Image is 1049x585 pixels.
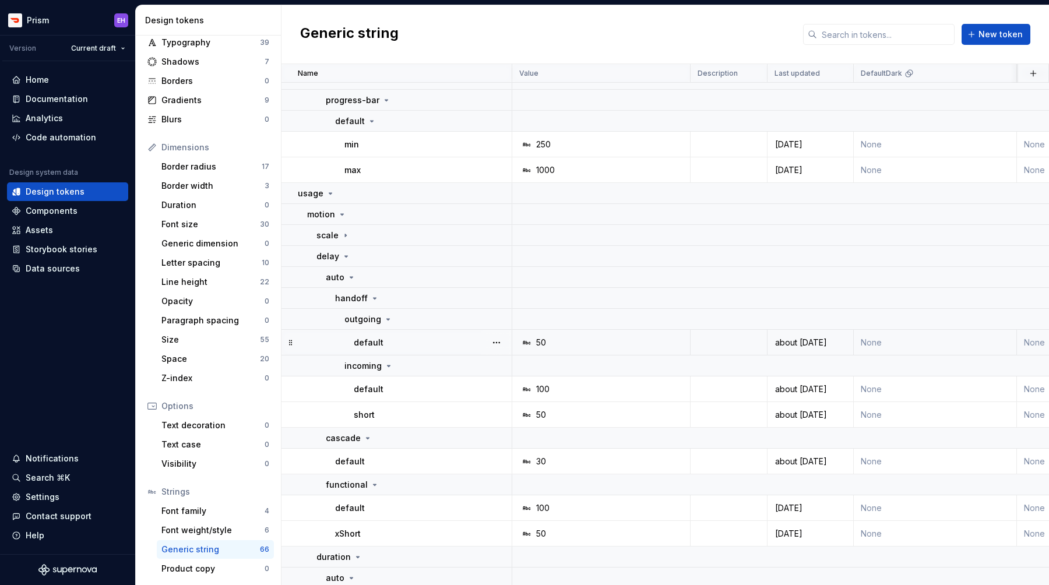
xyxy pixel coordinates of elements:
[157,292,274,311] a: Opacity0
[161,486,269,498] div: Strings
[344,139,359,150] p: min
[161,276,260,288] div: Line height
[161,439,265,450] div: Text case
[161,400,269,412] div: Options
[145,15,276,26] div: Design tokens
[157,311,274,330] a: Paragraph spacing0
[768,528,853,540] div: [DATE]
[161,334,260,346] div: Size
[260,220,269,229] div: 30
[157,454,274,473] a: Visibility0
[265,316,269,325] div: 0
[335,292,368,304] p: handoff
[157,253,274,272] a: Letter spacing10
[854,521,1017,547] td: None
[38,564,97,576] svg: Supernova Logo
[157,502,274,520] a: Font family4
[265,421,269,430] div: 0
[161,56,265,68] div: Shadows
[768,456,853,467] div: about [DATE]
[157,350,274,368] a: Space20
[26,93,88,105] div: Documentation
[26,205,78,217] div: Components
[768,337,853,348] div: about [DATE]
[27,15,49,26] div: Prism
[344,313,381,325] p: outgoing
[326,572,344,584] p: auto
[854,402,1017,428] td: None
[265,373,269,383] div: 0
[161,257,262,269] div: Letter spacing
[854,157,1017,183] td: None
[7,202,128,220] a: Components
[26,132,96,143] div: Code automation
[326,432,361,444] p: cascade
[161,199,265,211] div: Duration
[536,528,546,540] div: 50
[26,530,44,541] div: Help
[768,409,853,421] div: about [DATE]
[26,510,91,522] div: Contact support
[143,33,274,52] a: Typography39
[161,37,260,48] div: Typography
[26,491,59,503] div: Settings
[7,71,128,89] a: Home
[26,186,85,198] div: Design tokens
[536,337,546,348] div: 50
[8,13,22,27] img: bd52d190-91a7-4889-9e90-eccda45865b1.png
[7,259,128,278] a: Data sources
[962,24,1030,45] button: New token
[26,453,79,464] div: Notifications
[7,507,128,526] button: Contact support
[157,177,274,195] a: Border width3
[698,69,738,78] p: Description
[143,91,274,110] a: Gradients9
[161,142,269,153] div: Dimensions
[298,188,323,199] p: usage
[354,383,383,395] p: default
[335,115,365,127] p: default
[2,8,133,33] button: PrismEH
[344,360,382,372] p: incoming
[265,440,269,449] div: 0
[157,196,274,214] a: Duration0
[536,164,555,176] div: 1000
[7,221,128,239] a: Assets
[519,69,538,78] p: Value
[262,162,269,171] div: 17
[26,112,63,124] div: Analytics
[7,488,128,506] a: Settings
[143,72,274,90] a: Borders0
[768,383,853,395] div: about [DATE]
[326,479,368,491] p: functional
[161,114,265,125] div: Blurs
[7,468,128,487] button: Search ⌘K
[536,383,550,395] div: 100
[161,238,265,249] div: Generic dimension
[768,164,853,176] div: [DATE]
[161,505,265,517] div: Font family
[161,524,265,536] div: Font weight/style
[161,420,265,431] div: Text decoration
[161,458,265,470] div: Visibility
[978,29,1023,40] span: New token
[307,209,335,220] p: motion
[7,526,128,545] button: Help
[7,240,128,259] a: Storybook stories
[26,244,97,255] div: Storybook stories
[161,75,265,87] div: Borders
[265,200,269,210] div: 0
[316,230,339,241] p: scale
[354,409,375,421] p: short
[117,16,125,25] div: EH
[854,495,1017,521] td: None
[157,416,274,435] a: Text decoration0
[157,521,274,540] a: Font weight/style6
[7,109,128,128] a: Analytics
[854,330,1017,355] td: None
[157,234,274,253] a: Generic dimension0
[265,57,269,66] div: 7
[817,24,955,45] input: Search in tokens...
[265,297,269,306] div: 0
[161,544,260,555] div: Generic string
